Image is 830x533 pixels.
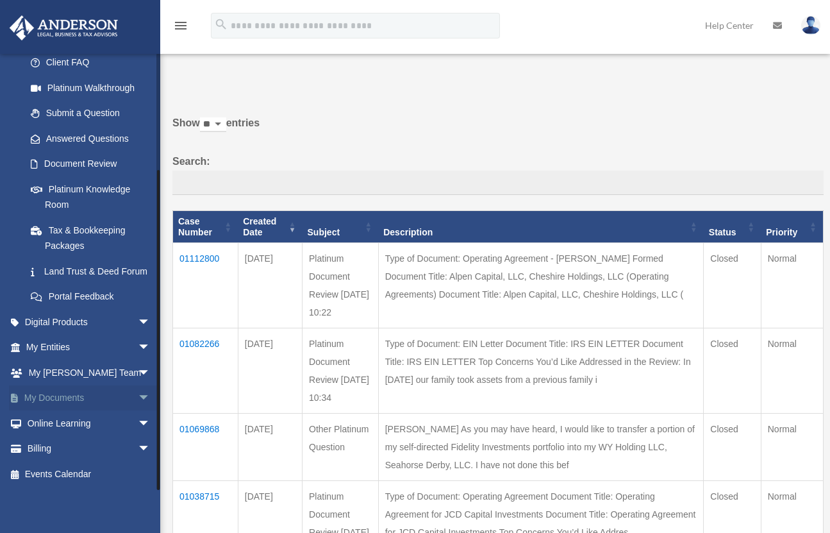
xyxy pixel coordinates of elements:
[704,328,761,414] td: Closed
[303,414,379,481] td: Other Platinum Question
[18,176,163,217] a: Platinum Knowledge Room
[704,243,761,328] td: Closed
[238,328,302,414] td: [DATE]
[172,153,824,195] label: Search:
[138,436,163,462] span: arrow_drop_down
[9,335,170,360] a: My Entitiesarrow_drop_down
[378,210,704,243] th: Description: activate to sort column ascending
[761,414,823,481] td: Normal
[138,335,163,361] span: arrow_drop_down
[238,243,302,328] td: [DATE]
[173,210,238,243] th: Case Number: activate to sort column ascending
[200,117,226,132] select: Showentries
[303,243,379,328] td: Platinum Document Review [DATE] 10:22
[138,360,163,386] span: arrow_drop_down
[761,210,823,243] th: Priority: activate to sort column ascending
[704,210,761,243] th: Status: activate to sort column ascending
[138,385,163,412] span: arrow_drop_down
[18,284,163,310] a: Portal Feedback
[761,328,823,414] td: Normal
[761,243,823,328] td: Normal
[378,328,704,414] td: Type of Document: EIN Letter Document Title: IRS EIN LETTER Document Title: IRS EIN LETTER Top Co...
[303,328,379,414] td: Platinum Document Review [DATE] 10:34
[18,217,163,258] a: Tax & Bookkeeping Packages
[173,22,188,33] a: menu
[214,17,228,31] i: search
[9,410,170,436] a: Online Learningarrow_drop_down
[173,18,188,33] i: menu
[378,243,704,328] td: Type of Document: Operating Agreement - [PERSON_NAME] Formed Document Title: Alpen Capital, LLC, ...
[173,328,238,414] td: 01082266
[173,243,238,328] td: 01112800
[172,171,824,195] input: Search:
[18,75,163,101] a: Platinum Walkthrough
[303,210,379,243] th: Subject: activate to sort column ascending
[801,16,820,35] img: User Pic
[9,309,170,335] a: Digital Productsarrow_drop_down
[238,210,302,243] th: Created Date: activate to sort column ascending
[9,461,170,487] a: Events Calendar
[18,50,163,76] a: Client FAQ
[6,15,122,40] img: Anderson Advisors Platinum Portal
[238,414,302,481] td: [DATE]
[18,126,157,151] a: Answered Questions
[173,414,238,481] td: 01069868
[704,414,761,481] td: Closed
[18,101,163,126] a: Submit a Question
[18,151,163,177] a: Document Review
[172,114,824,145] label: Show entries
[138,309,163,335] span: arrow_drop_down
[9,436,170,462] a: Billingarrow_drop_down
[9,360,170,385] a: My [PERSON_NAME] Teamarrow_drop_down
[378,414,704,481] td: [PERSON_NAME] As you may have heard, I would like to transfer a portion of my self-directed Fidel...
[138,410,163,437] span: arrow_drop_down
[18,258,163,284] a: Land Trust & Deed Forum
[9,385,170,411] a: My Documentsarrow_drop_down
